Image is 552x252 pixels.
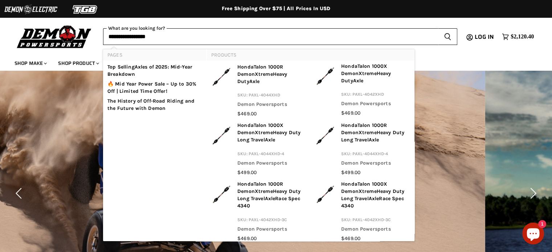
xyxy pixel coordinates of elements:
p: SKU: PAXL-4044XHD-4 [341,150,410,160]
a: <b>Honda</b> Talon 1000R Demon <b>Xtreme</b> Heavy Duty Long Travel <b>Axle</b> HondaTalon 1000R ... [315,122,410,176]
a: Shop Make [9,56,51,71]
p: SKU: PAXL-4044XHD-4 [237,150,306,160]
p: Talon 1000R Demon Heavy Duty Long Travel [341,122,410,146]
span: $469.00 [341,110,360,116]
li: pages: The History of Off-Road Riding and the Future with Demon [103,96,206,115]
b: Xtreme [255,188,273,194]
li: pages: Top Selling Axles of 2025: Mid-Year Breakdown [103,61,206,79]
b: Honda [341,63,357,69]
p: Demon Powersports [341,226,410,235]
span: $469.00 [237,111,257,117]
p: SKU: PAXL-4042XHD-3C [341,216,410,226]
button: Next [525,186,539,201]
p: Demon Powersports [341,100,410,110]
b: Honda [341,181,357,187]
b: Xtreme [359,129,377,136]
li: products: <b>Honda</b> Talon 1000R Demon <b>Xtreme</b> Heavy Duty Long Travel <b>Axle</b> Race Sp... [207,178,311,244]
img: Demon Powersports [15,24,94,49]
li: products: <b>Honda</b> Talon 1000X Demon <b>Xtreme</b> Heavy Duty <b>Axle</b> [311,61,414,119]
b: Xtreme [255,129,273,136]
a: The History of Off-Road Riding and the Future with Demon [107,98,202,112]
p: Talon 1000X Demon Heavy Duty Long Travel Race Spec 4340 [341,181,410,212]
a: Top SellingAxles of 2025: Mid-Year Breakdown [107,63,202,78]
img: <b>Honda</b> Talon 1000R Demon <b>Xtreme</b> Heavy Duty <b>Axle</b> [211,63,232,90]
p: SKU: PAXL-4044XHD [237,91,306,101]
form: Product [103,28,457,45]
li: Pages [103,49,206,61]
button: Search [438,28,457,45]
li: Products [207,49,414,61]
li: products: <b>Honda</b> Talon 1000X Demon <b>Xtreme</b> Heavy Duty Long Travel <b>Axle</b> [207,120,311,178]
img: <b>Honda</b> Talon 1000X Demon <b>Xtreme</b> Heavy Duty <b>Axle</b> [315,63,335,90]
span: $499.00 [341,169,360,175]
a: 🔥 Mid Year Power Sale – Up to 30% Off | Limited Time Offer! [107,80,202,95]
ul: Main menu [9,53,532,71]
b: Xtreme [359,70,377,77]
b: Honda [341,122,357,128]
li: products: <b>Honda</b> Talon 1000R Demon <b>Xtreme</b> Heavy Duty Long Travel <b>Axle</b> [311,120,414,178]
img: Demon Electric Logo 2 [4,3,58,16]
p: Talon 1000R Demon Heavy Duty [237,63,306,87]
span: $469.00 [341,235,360,241]
img: <b>Honda</b> Talon 1000X Demon <b>Xtreme</b> Heavy Duty Long Travel <b>Axle</b> Race Spec 4340 [315,181,335,207]
a: Shop Product [53,56,103,71]
img: <b>Honda</b> Talon 1000R Demon <b>Xtreme</b> Heavy Duty Long Travel <b>Axle</b> [315,122,335,149]
a: <b>Honda</b> Talon 1000X Demon <b>Xtreme</b> Heavy Duty Long Travel <b>Axle</b> Race Spec 4340 Ho... [315,181,410,242]
b: Axle [265,137,275,143]
p: Demon Powersports [237,226,306,235]
p: Talon 1000X Demon Heavy Duty Long Travel [237,122,306,146]
li: products: <b>Honda</b> Talon 1000R Demon <b>Xtreme</b> Heavy Duty <b>Axle</b> [207,61,311,120]
b: Honda [237,181,254,187]
span: $2,120.40 [511,33,534,40]
b: Xtreme [255,71,273,77]
a: <b>Honda</b> Talon 1000X Demon <b>Xtreme</b> Heavy Duty Long Travel <b>Axle</b> HondaTalon 1000X ... [211,122,306,176]
a: $2,120.40 [498,32,537,42]
img: <b>Honda</b> Talon 1000X Demon <b>Xtreme</b> Heavy Duty Long Travel <b>Axle</b> [211,122,232,149]
p: Demon Powersports [237,101,306,110]
p: Talon 1000X Demon Heavy Duty [341,63,410,87]
div: Pages [103,49,206,115]
b: Axle [249,78,260,84]
b: Axle [353,78,364,84]
input: When autocomplete results are available use up and down arrows to review and enter to select [103,28,438,45]
inbox-online-store-chat: Shopify online store chat [520,223,546,246]
li: pages: 🔥 Mid Year Power Sale – Up to 30% Off | Limited Time Offer! [103,79,206,96]
span: Log in [475,32,494,41]
b: Axle [369,195,379,202]
b: Xtreme [359,188,377,194]
a: <b>Honda</b> Talon 1000X Demon <b>Xtreme</b> Heavy Duty <b>Axle</b> HondaTalon 1000X DemonXtremeH... [315,63,410,117]
a: <b>Honda</b> Talon 1000R Demon <b>Xtreme</b> Heavy Duty Long Travel <b>Axle</b> Race Spec 4340 Ho... [211,181,306,242]
b: Axle [369,137,379,143]
b: Axle [265,195,275,202]
li: products: <b>Honda</b> Talon 1000X Demon <b>Xtreme</b> Heavy Duty Long Travel <b>Axle</b> Race Sp... [311,178,414,245]
b: Honda [237,122,254,128]
button: Previous [13,186,27,201]
p: Demon Powersports [341,160,410,169]
p: SKU: PAXL-4042XHD-3C [237,216,306,226]
p: Demon Powersports [237,160,306,169]
img: <b>Honda</b> Talon 1000R Demon <b>Xtreme</b> Heavy Duty Long Travel <b>Axle</b> Race Spec 4340 [211,181,232,207]
span: $499.00 [237,169,257,175]
a: <b>Honda</b> Talon 1000R Demon <b>Xtreme</b> Heavy Duty <b>Axle</b> HondaTalon 1000R DemonXtremeH... [211,63,306,118]
img: TGB Logo 2 [58,3,113,16]
b: Honda [237,64,254,70]
p: SKU: PAXL-4042XHD [341,91,410,100]
b: Axle [135,64,145,70]
span: $469.00 [237,235,257,241]
p: Talon 1000R Demon Heavy Duty Long Travel Race Spec 4340 [237,181,306,212]
a: Log in [471,34,498,40]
